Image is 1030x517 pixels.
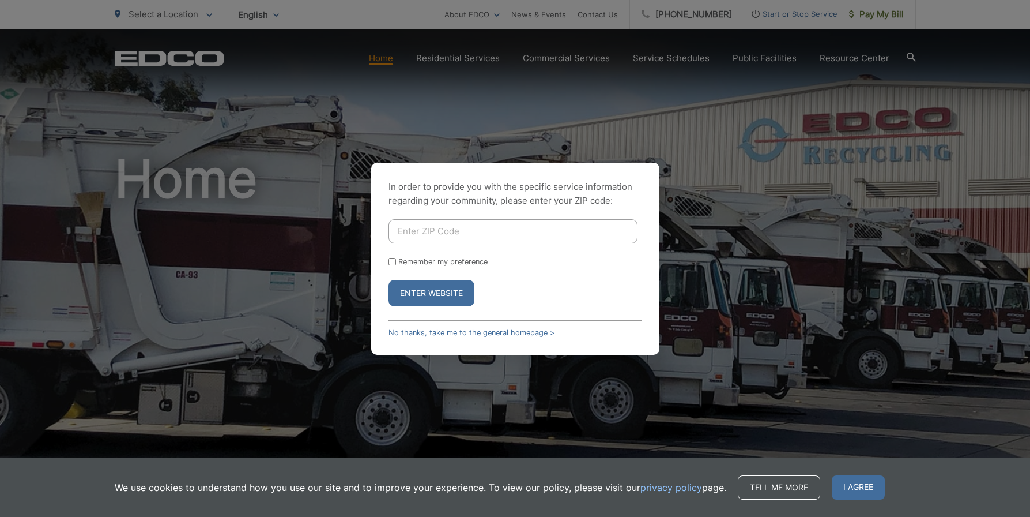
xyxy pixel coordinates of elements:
[738,475,820,500] a: Tell me more
[388,219,637,243] input: Enter ZIP Code
[388,180,642,208] p: In order to provide you with the specific service information regarding your community, please en...
[398,257,488,266] label: Remember my preference
[115,481,726,494] p: We use cookies to understand how you use our site and to improve your experience. To view our pol...
[640,481,702,494] a: privacy policy
[832,475,885,500] span: I agree
[388,280,474,306] button: Enter Website
[388,328,554,337] a: No thanks, take me to the general homepage >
